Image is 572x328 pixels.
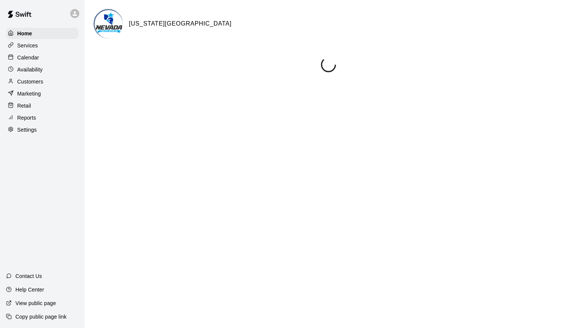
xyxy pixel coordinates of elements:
[6,52,79,63] a: Calendar
[17,126,37,134] p: Settings
[129,19,232,29] h6: [US_STATE][GEOGRAPHIC_DATA]
[6,64,79,75] a: Availability
[15,286,44,293] p: Help Center
[17,30,32,37] p: Home
[95,10,123,38] img: Nevada Youth Sports Center logo
[6,124,79,135] a: Settings
[15,313,67,320] p: Copy public page link
[6,76,79,87] a: Customers
[6,28,79,39] a: Home
[6,100,79,111] a: Retail
[6,112,79,123] a: Reports
[6,40,79,51] a: Services
[17,90,41,97] p: Marketing
[17,54,39,61] p: Calendar
[6,88,79,99] a: Marketing
[17,114,36,121] p: Reports
[15,299,56,307] p: View public page
[17,78,43,85] p: Customers
[17,66,43,73] p: Availability
[17,102,31,109] p: Retail
[17,42,38,49] p: Services
[15,272,42,280] p: Contact Us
